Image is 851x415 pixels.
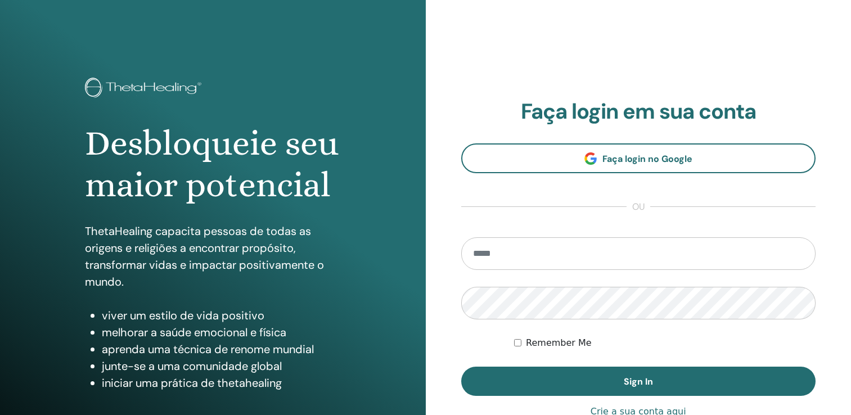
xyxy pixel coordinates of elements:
[85,123,340,206] h1: Desbloqueie seu maior potencial
[102,341,340,358] li: aprenda uma técnica de renome mundial
[102,358,340,375] li: junte-se a uma comunidade global
[102,324,340,341] li: melhorar a saúde emocional e física
[102,307,340,324] li: viver um estilo de vida positivo
[514,336,816,350] div: Keep me authenticated indefinitely or until I manually logout
[602,153,692,165] span: Faça login no Google
[461,143,816,173] a: Faça login no Google
[526,336,592,350] label: Remember Me
[624,376,653,387] span: Sign In
[461,367,816,396] button: Sign In
[85,223,340,290] p: ThetaHealing capacita pessoas de todas as origens e religiões a encontrar propósito, transformar ...
[102,375,340,391] li: iniciar uma prática de thetahealing
[627,200,650,214] span: ou
[461,99,816,125] h2: Faça login em sua conta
